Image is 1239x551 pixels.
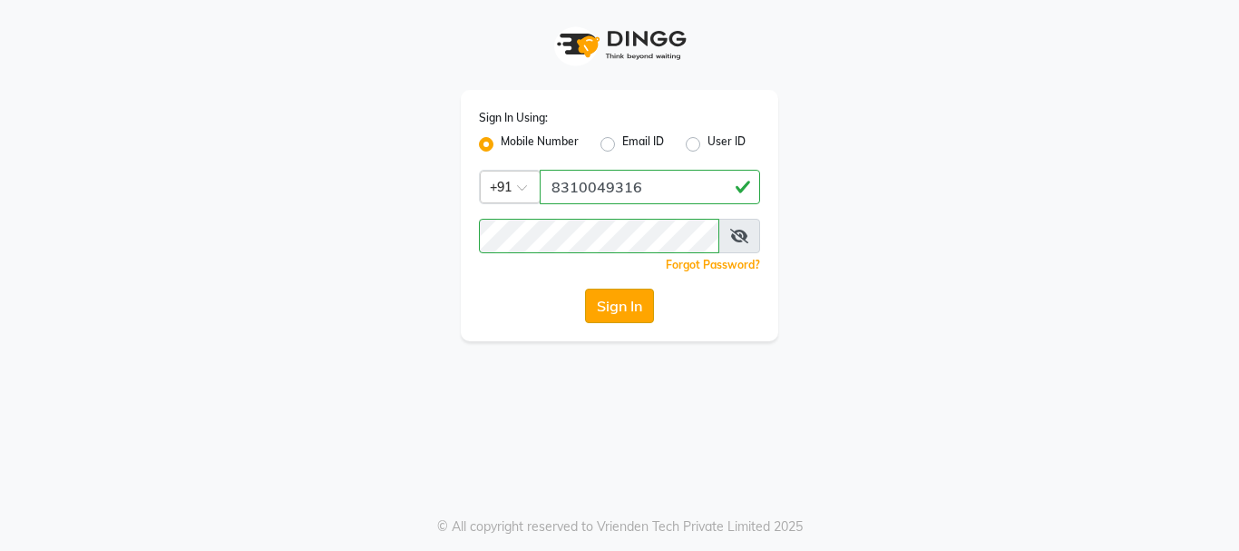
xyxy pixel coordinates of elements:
[479,219,719,253] input: Username
[622,133,664,155] label: Email ID
[479,110,548,126] label: Sign In Using:
[585,289,654,323] button: Sign In
[501,133,579,155] label: Mobile Number
[540,170,760,204] input: Username
[666,258,760,271] a: Forgot Password?
[707,133,746,155] label: User ID
[547,18,692,72] img: logo1.svg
